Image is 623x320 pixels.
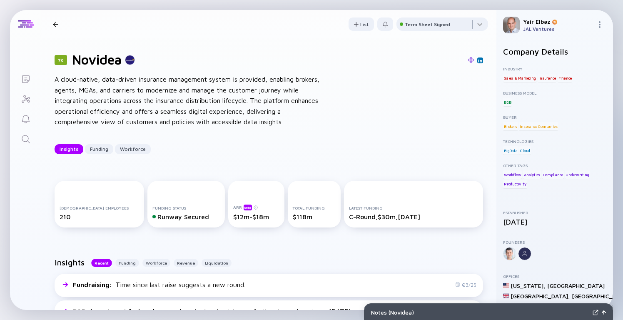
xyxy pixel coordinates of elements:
[593,310,598,315] img: Expand Notes
[596,21,603,28] img: Menu
[511,292,570,300] div: [GEOGRAPHIC_DATA] ,
[558,74,573,82] div: Finance
[55,142,83,155] div: Insights
[503,180,527,188] div: Productivity
[503,74,537,82] div: Sales & Marketing
[503,66,606,71] div: Industry
[503,163,606,168] div: Other Tags
[91,259,112,267] button: Recent
[72,52,122,67] h1: Novidea
[233,213,279,220] div: $12m-$18m
[503,282,509,288] img: United States Flag
[73,281,245,288] div: Time since last raise suggests a new round.
[202,259,232,267] button: Liquidation
[55,257,85,267] h2: Insights
[73,307,177,315] span: R&D department facing change :
[503,146,518,155] div: BigData
[349,18,374,31] div: List
[10,68,41,88] a: Lists
[523,170,541,179] div: Analytics
[55,55,67,65] div: 70
[142,259,170,267] button: Workforce
[503,240,606,245] div: Founders
[244,205,252,210] div: beta
[73,307,352,315] div: A senior leaving triggers further team departures [DATE].
[503,17,520,33] img: Yair Profile Picture
[478,58,482,62] img: Novidea Linkedin Page
[293,213,335,220] div: $118m
[538,74,556,82] div: Insurance
[503,90,606,95] div: Business Model
[503,98,512,106] div: B2B
[519,122,558,130] div: Insurance Companies
[85,144,113,154] button: Funding
[349,17,374,31] button: List
[503,139,606,144] div: Technologies
[10,128,41,148] a: Search
[55,144,83,154] button: Insights
[503,170,522,179] div: Workflow
[602,310,606,315] img: Open Notes
[519,146,531,155] div: Cloud
[10,108,41,128] a: Reminders
[405,21,450,27] div: Term Sheet Signed
[503,47,606,56] h2: Company Details
[503,115,606,120] div: Buyer
[511,303,570,310] div: [GEOGRAPHIC_DATA] ,
[152,205,219,210] div: Funding Status
[455,282,476,288] div: Q3/25
[293,205,335,210] div: Total Funding
[468,57,474,63] img: Novidea Website
[542,170,564,179] div: Compliance
[55,74,321,127] div: A cloud-native, data-driven insurance management system is provided, enabling brokers, agents, MG...
[523,26,593,32] div: JAL Ventures
[511,282,546,289] div: [US_STATE] ,
[349,213,478,220] div: C-Round, $30m, [DATE]
[73,281,114,288] span: Fundraising :
[523,18,593,25] div: Yair Elbaz
[503,217,606,226] div: [DATE]
[503,210,606,215] div: Established
[547,282,605,289] div: [GEOGRAPHIC_DATA]
[371,309,589,316] div: Notes ( Novidea )
[565,170,590,179] div: Underwriting
[152,213,219,220] div: Runway Secured
[174,259,198,267] button: Revenue
[233,204,279,210] div: ARR
[503,274,606,279] div: Offices
[85,142,113,155] div: Funding
[10,88,41,108] a: Investor Map
[503,122,518,130] div: Brokers
[115,142,151,155] div: Workforce
[503,293,509,299] img: United Kingdom Flag
[115,259,139,267] button: Funding
[60,213,139,220] div: 210
[115,144,151,154] button: Workforce
[349,205,478,210] div: Latest Funding
[60,205,139,210] div: [DEMOGRAPHIC_DATA] Employees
